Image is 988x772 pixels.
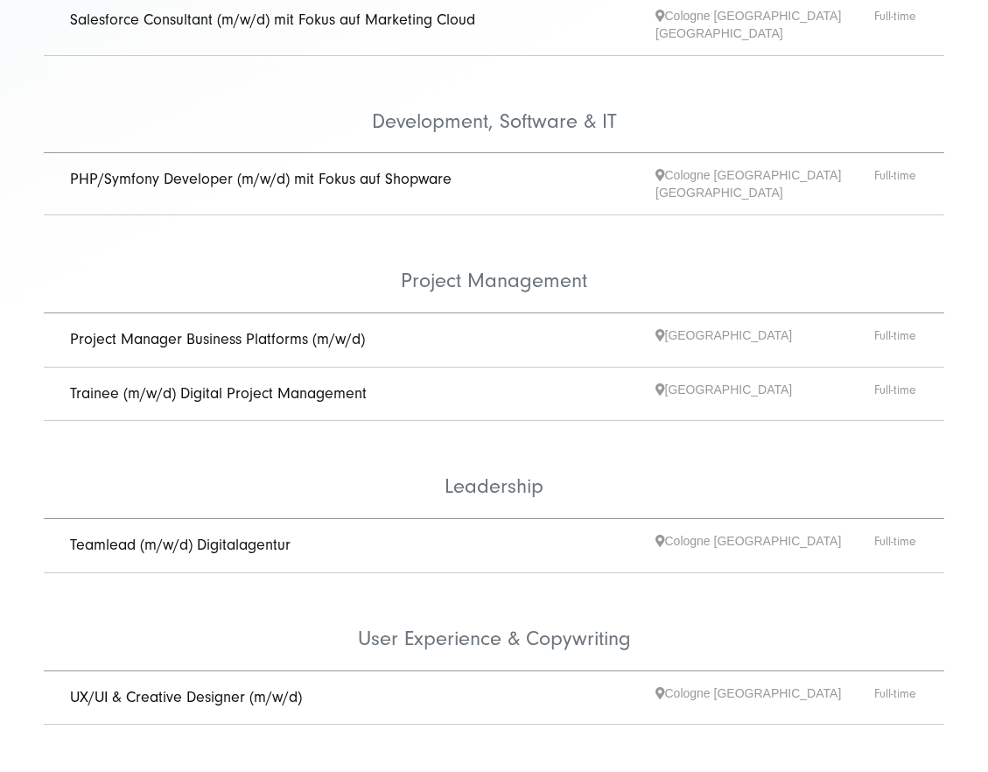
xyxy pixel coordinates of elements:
a: Project Manager Business Platforms (m/w/d) [70,330,365,348]
a: Salesforce Consultant (m/w/d) mit Fokus auf Marketing Cloud [70,11,475,29]
li: Leadership [44,421,944,519]
span: Full-time [874,532,918,559]
span: [GEOGRAPHIC_DATA] [655,381,874,408]
a: PHP/Symfony Developer (m/w/d) mit Fokus auf Shopware [70,170,452,188]
span: Full-time [874,7,918,42]
span: Full-time [874,684,918,712]
span: Cologne [GEOGRAPHIC_DATA] [655,532,874,559]
li: Project Management [44,215,944,313]
span: Cologne [GEOGRAPHIC_DATA] [655,684,874,712]
li: User Experience & Copywriting [44,573,944,671]
span: Full-time [874,326,918,354]
span: Full-time [874,166,918,201]
span: Cologne [GEOGRAPHIC_DATA] [GEOGRAPHIC_DATA] [655,166,874,201]
a: UX/UI & Creative Designer (m/w/d) [70,688,302,706]
a: Teamlead (m/w/d) Digitalagentur [70,536,291,554]
span: [GEOGRAPHIC_DATA] [655,326,874,354]
li: Development, Software & IT [44,56,944,154]
a: Trainee (m/w/d) Digital Project Management [70,384,367,403]
span: Full-time [874,381,918,408]
span: Cologne [GEOGRAPHIC_DATA] [GEOGRAPHIC_DATA] [655,7,874,42]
